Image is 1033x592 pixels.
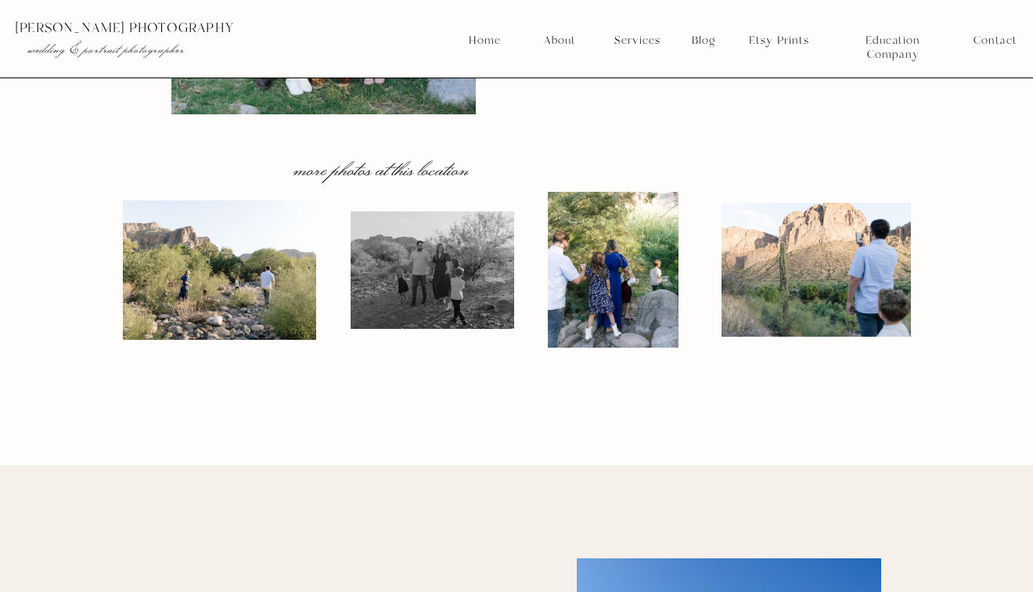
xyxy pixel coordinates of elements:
p: [PERSON_NAME] photography [15,21,272,35]
a: Etsy Prints [743,34,815,48]
a: Blog [686,34,721,48]
p: wedding & portrait photographer [27,42,239,57]
p: more photos at this location [246,156,517,179]
a: Contact [974,34,1017,48]
a: Home [468,34,502,48]
a: Education Company [839,34,947,48]
a: About [539,34,579,48]
a: Services [608,34,666,48]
